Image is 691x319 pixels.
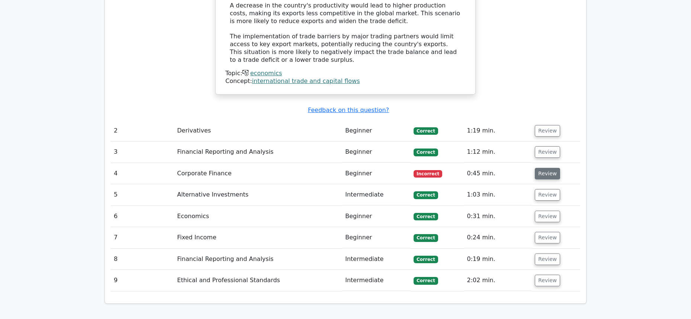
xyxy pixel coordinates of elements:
td: Derivatives [174,120,342,141]
button: Review [535,125,560,137]
span: Correct [414,149,438,156]
td: 2:02 min. [464,270,532,291]
button: Review [535,253,560,265]
td: Financial Reporting and Analysis [174,141,342,163]
td: 0:45 min. [464,163,532,184]
a: Feedback on this question? [308,106,389,114]
span: Correct [414,213,438,220]
td: Beginner [342,120,411,141]
td: Alternative Investments [174,184,342,205]
td: Intermediate [342,270,411,291]
a: international trade and capital flows [252,77,360,84]
td: 9 [111,270,174,291]
span: Correct [414,277,438,284]
td: 0:31 min. [464,206,532,227]
td: 4 [111,163,174,184]
div: Concept: [225,77,466,85]
button: Review [535,189,560,201]
button: Review [535,168,560,179]
td: Ethical and Professional Standards [174,270,342,291]
button: Review [535,232,560,243]
td: Beginner [342,163,411,184]
td: Intermediate [342,184,411,205]
div: Topic: [225,70,466,77]
td: Intermediate [342,249,411,270]
td: 3 [111,141,174,163]
td: Corporate Finance [174,163,342,184]
td: Financial Reporting and Analysis [174,249,342,270]
td: 1:03 min. [464,184,532,205]
td: Economics [174,206,342,227]
button: Review [535,211,560,222]
td: Beginner [342,141,411,163]
td: 1:19 min. [464,120,532,141]
td: 5 [111,184,174,205]
td: Beginner [342,227,411,248]
span: Incorrect [414,170,442,178]
span: Correct [414,256,438,263]
td: 7 [111,227,174,248]
a: economics [250,70,282,77]
button: Review [535,146,560,158]
span: Correct [414,127,438,135]
td: 1:12 min. [464,141,532,163]
td: Beginner [342,206,411,227]
td: 6 [111,206,174,227]
span: Correct [414,191,438,199]
td: 0:24 min. [464,227,532,248]
span: Correct [414,234,438,242]
td: 0:19 min. [464,249,532,270]
td: 2 [111,120,174,141]
td: Fixed Income [174,227,342,248]
td: 8 [111,249,174,270]
button: Review [535,275,560,286]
